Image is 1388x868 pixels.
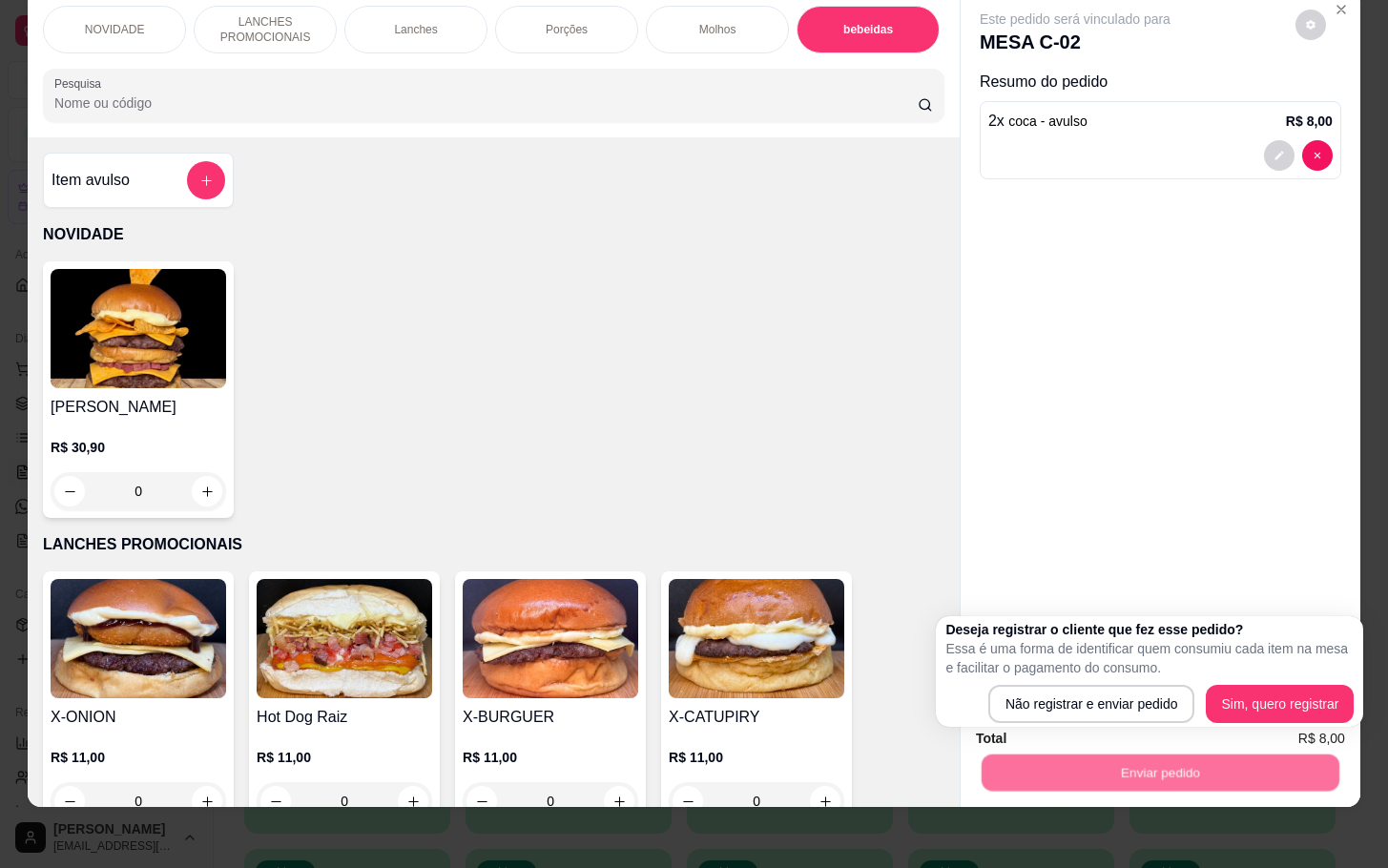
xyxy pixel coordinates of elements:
[257,579,432,698] img: product-image
[463,748,638,767] p: R$ 11,00
[54,93,918,113] input: Pesquisa
[982,754,1339,791] button: Enviar pedido
[463,579,638,698] img: product-image
[43,223,944,246] p: NOVIDADE
[52,169,130,192] h4: Item avulso
[54,476,85,506] button: decrease-product-quantity
[54,75,108,92] label: Pesquisa
[980,29,1170,55] p: MESA C-02
[51,706,226,729] h4: X-ONION
[1264,140,1295,171] button: decrease-product-quantity
[988,685,1195,723] button: Não registrar e enviar pedido
[192,476,222,506] button: increase-product-quantity
[810,786,840,816] button: increase-product-quantity
[51,396,226,419] h4: [PERSON_NAME]
[1298,728,1345,749] span: R$ 8,00
[257,748,432,767] p: R$ 11,00
[669,706,844,729] h4: X-CATUPIRY
[85,22,145,37] p: NOVIDADE
[394,22,437,37] p: Lanches
[1302,140,1333,171] button: decrease-product-quantity
[1206,685,1354,723] button: Sim, quero registrar
[187,161,225,199] button: add-separate-item
[1008,114,1087,129] span: coca - avulso
[945,620,1354,639] h2: Deseja registrar o cliente que fez esse pedido?
[51,438,226,457] p: R$ 30,90
[699,22,736,37] p: Molhos
[669,579,844,698] img: product-image
[192,786,222,816] button: increase-product-quantity
[669,748,844,767] p: R$ 11,00
[1295,10,1326,40] button: decrease-product-quantity
[51,269,226,388] img: product-image
[843,22,893,37] p: bebeidas
[604,786,634,816] button: increase-product-quantity
[980,71,1341,93] p: Resumo do pedido
[980,10,1170,29] p: Este pedido será vinculado para
[257,706,432,729] h4: Hot Dog Raiz
[673,786,703,816] button: decrease-product-quantity
[945,639,1354,677] p: Essa é uma forma de identificar quem consumiu cada item na mesa e facilitar o pagamento do consumo.
[51,748,226,767] p: R$ 11,00
[466,786,497,816] button: decrease-product-quantity
[1286,112,1333,131] p: R$ 8,00
[546,22,588,37] p: Porções
[51,579,226,698] img: product-image
[43,533,944,556] p: LANCHES PROMOCIONAIS
[54,786,85,816] button: decrease-product-quantity
[976,731,1006,746] strong: Total
[210,14,321,45] p: LANCHES PROMOCIONAIS
[463,706,638,729] h4: X-BURGUER
[988,110,1088,133] p: 2 x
